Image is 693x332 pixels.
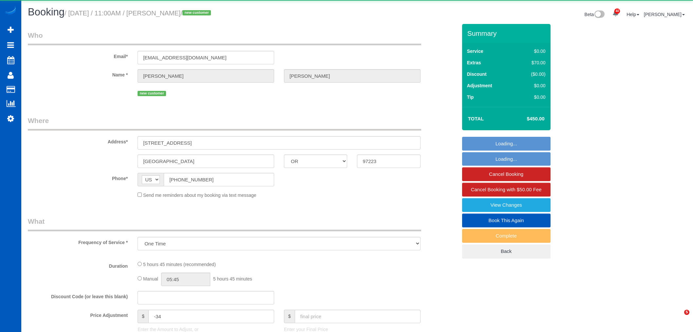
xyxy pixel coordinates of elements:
[671,310,686,325] iframe: Intercom live chat
[517,59,546,66] div: $70.00
[517,94,546,100] div: $0.00
[684,310,689,315] span: 5
[517,48,546,54] div: $0.00
[467,94,474,100] label: Tip
[138,51,274,64] input: Email*
[138,91,166,96] span: new customer
[644,12,685,17] a: [PERSON_NAME]
[507,116,544,122] h4: $450.00
[517,71,546,77] div: ($0.00)
[28,6,65,18] span: Booking
[28,217,421,231] legend: What
[357,155,420,168] input: Zip Code*
[28,31,421,45] legend: Who
[614,9,620,14] span: 40
[462,183,551,197] a: Cancel Booking with $50.00 Fee
[468,116,484,121] strong: Total
[23,237,133,246] label: Frequency of Service *
[23,291,133,300] label: Discount Code (or leave this blank)
[462,167,551,181] a: Cancel Booking
[284,69,421,83] input: Last Name*
[138,69,274,83] input: First Name*
[23,260,133,269] label: Duration
[138,310,148,323] span: $
[467,30,547,37] h3: Summary
[23,173,133,182] label: Phone*
[585,12,605,17] a: Beta
[467,82,492,89] label: Adjustment
[4,7,17,16] img: Automaid Logo
[182,10,211,15] span: new customer
[138,155,274,168] input: City*
[164,173,274,186] input: Phone*
[467,71,487,77] label: Discount
[213,276,252,281] span: 5 hours 45 minutes
[23,136,133,145] label: Address*
[467,48,483,54] label: Service
[462,244,551,258] a: Back
[143,193,256,198] span: Send me reminders about my booking via text message
[627,12,639,17] a: Help
[28,116,421,131] legend: Where
[471,187,542,192] span: Cancel Booking with $50.00 Fee
[180,10,213,17] span: /
[143,276,158,281] span: Manual
[467,59,481,66] label: Extras
[462,214,551,227] a: Book This Again
[517,82,546,89] div: $0.00
[23,69,133,78] label: Name *
[23,51,133,60] label: Email*
[23,310,133,319] label: Price Adjustment
[143,262,216,267] span: 5 hours 45 minutes (recommended)
[609,7,622,21] a: 40
[594,10,605,19] img: New interface
[295,310,421,323] input: final price
[462,198,551,212] a: View Changes
[65,10,213,17] small: / [DATE] / 11:00AM / [PERSON_NAME]
[284,310,295,323] span: $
